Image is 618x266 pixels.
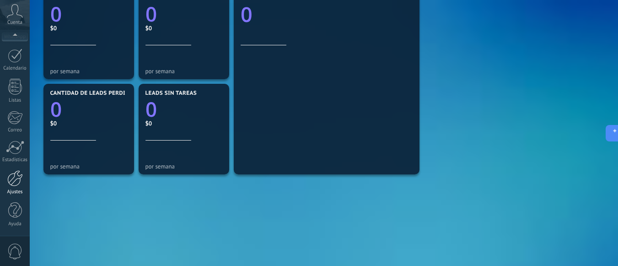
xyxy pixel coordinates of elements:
[2,189,28,195] div: Ajustes
[2,127,28,133] div: Correo
[2,65,28,71] div: Calendario
[50,95,62,123] text: 0
[50,163,127,170] div: por semana
[2,157,28,163] div: Estadísticas
[145,119,222,127] div: $0
[7,20,22,26] span: Cuenta
[241,0,253,28] text: 0
[145,95,222,123] a: 0
[145,95,157,123] text: 0
[2,98,28,103] div: Listas
[145,90,197,97] span: Leads sin tareas
[145,68,222,75] div: por semana
[2,221,28,227] div: Ayuda
[50,95,127,123] a: 0
[145,24,222,32] div: $0
[145,163,222,170] div: por semana
[50,90,137,97] span: Cantidad de leads perdidos
[50,24,127,32] div: $0
[50,68,127,75] div: por semana
[241,0,413,28] a: 0
[50,119,127,127] div: $0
